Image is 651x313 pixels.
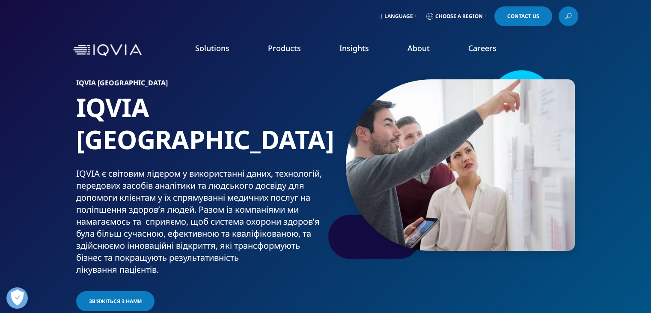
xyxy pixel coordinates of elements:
[268,43,301,53] a: Products
[145,30,578,70] nav: Primary
[339,43,369,53] a: Insights
[195,43,229,53] a: Solutions
[76,168,322,276] div: IQVIA є світовим лідером у використанні даних, технологій, передових засобів аналітики та людсько...
[76,291,155,311] a: Зв'яжіться з нами
[76,91,322,168] h1: IQVIA [GEOGRAPHIC_DATA]
[76,79,322,91] h6: IQVIA [GEOGRAPHIC_DATA]
[507,14,539,19] span: Contact Us
[494,6,552,26] a: Contact Us
[407,43,430,53] a: About
[435,13,483,20] span: Choose a Region
[89,298,142,305] span: Зв'яжіться з нами
[468,43,496,53] a: Careers
[346,79,575,251] img: 181_man-showing-information.jpg
[6,287,28,309] button: Відкрити параметри
[384,13,413,20] span: Language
